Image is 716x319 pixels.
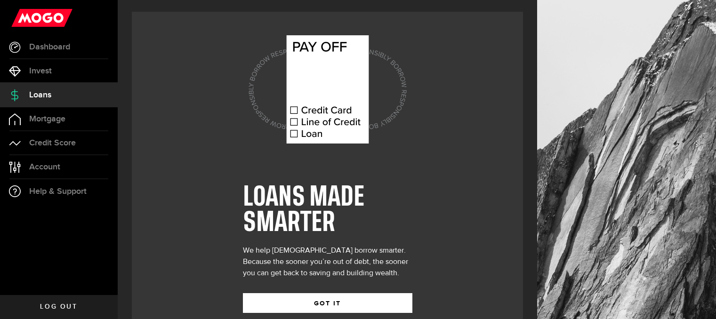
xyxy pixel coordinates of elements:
span: Log out [40,303,77,310]
span: Invest [29,67,52,75]
span: Loans [29,91,51,99]
h1: LOANS MADE SMARTER [243,185,412,236]
span: Credit Score [29,139,76,147]
div: We help [DEMOGRAPHIC_DATA] borrow smarter. Because the sooner you’re out of debt, the sooner you ... [243,245,412,279]
button: GOT IT [243,293,412,313]
span: Account [29,163,60,171]
span: Help & Support [29,187,87,196]
span: Dashboard [29,43,70,51]
span: Mortgage [29,115,65,123]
